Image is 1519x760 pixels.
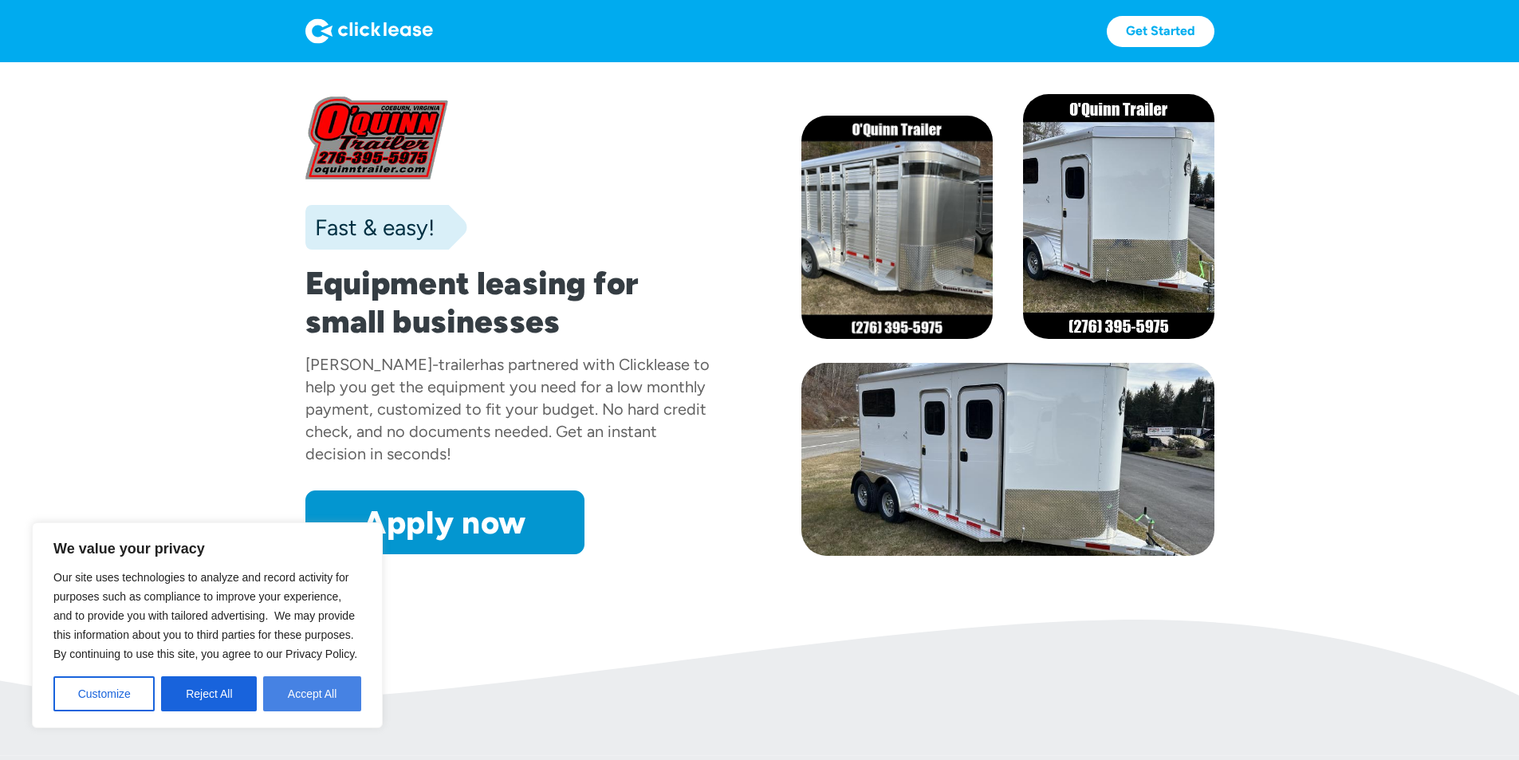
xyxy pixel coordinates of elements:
[32,522,383,728] div: We value your privacy
[53,539,361,558] p: We value your privacy
[161,676,257,711] button: Reject All
[53,676,155,711] button: Customize
[305,18,433,44] img: Logo
[263,676,361,711] button: Accept All
[305,355,480,374] div: [PERSON_NAME]-trailer
[305,264,718,341] h1: Equipment leasing for small businesses
[305,211,435,243] div: Fast & easy!
[1107,16,1214,47] a: Get Started
[305,355,710,463] div: has partnered with Clicklease to help you get the equipment you need for a low monthly payment, c...
[305,490,584,554] a: Apply now
[53,571,357,660] span: Our site uses technologies to analyze and record activity for purposes such as compliance to impr...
